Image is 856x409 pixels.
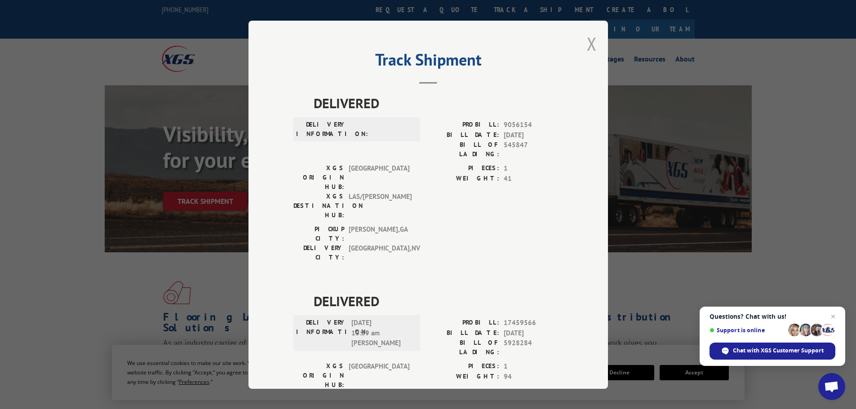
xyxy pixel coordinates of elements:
[293,224,344,243] label: PICKUP CITY:
[428,328,499,338] label: BILL DATE:
[504,163,563,174] span: 1
[349,163,409,192] span: [GEOGRAPHIC_DATA]
[293,163,344,192] label: XGS ORIGIN HUB:
[296,120,347,139] label: DELIVERY INFORMATION:
[428,173,499,184] label: WEIGHT:
[293,53,563,70] h2: Track Shipment
[504,338,563,357] span: 5928284
[349,224,409,243] span: [PERSON_NAME] , GA
[710,313,835,320] span: Questions? Chat with us!
[428,163,499,174] label: PIECES:
[293,192,344,220] label: XGS DESTINATION HUB:
[504,140,563,159] span: 545847
[504,173,563,184] span: 41
[349,361,409,390] span: [GEOGRAPHIC_DATA]
[428,338,499,357] label: BILL OF LADING:
[504,371,563,382] span: 94
[504,318,563,328] span: 17459566
[504,361,563,372] span: 1
[504,120,563,130] span: 9056154
[504,328,563,338] span: [DATE]
[733,347,824,355] span: Chat with XGS Customer Support
[710,343,835,360] div: Chat with XGS Customer Support
[314,291,563,311] span: DELIVERED
[428,120,499,130] label: PROBILL:
[349,192,409,220] span: LAS/[PERSON_NAME]
[428,361,499,372] label: PIECES:
[349,243,409,262] span: [GEOGRAPHIC_DATA] , NV
[351,318,412,348] span: [DATE] 10:39 am [PERSON_NAME]
[314,93,563,113] span: DELIVERED
[296,318,347,348] label: DELIVERY INFORMATION:
[293,361,344,390] label: XGS ORIGIN HUB:
[710,327,785,334] span: Support is online
[587,32,597,56] button: Close modal
[293,243,344,262] label: DELIVERY CITY:
[428,130,499,140] label: BILL DATE:
[428,318,499,328] label: PROBILL:
[828,311,838,322] span: Close chat
[428,140,499,159] label: BILL OF LADING:
[504,130,563,140] span: [DATE]
[428,371,499,382] label: WEIGHT:
[818,373,845,400] div: Open chat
